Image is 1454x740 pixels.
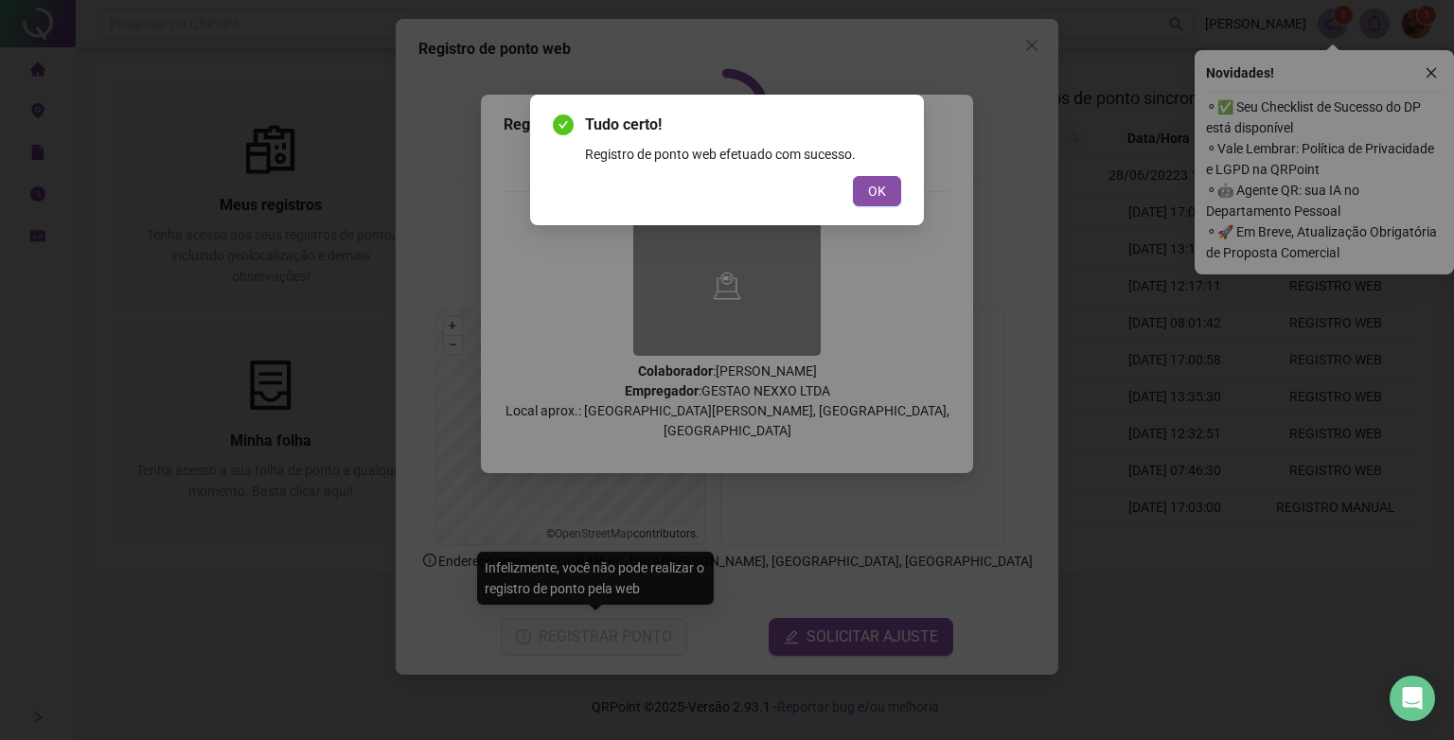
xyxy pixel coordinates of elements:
div: Registro de ponto web efetuado com sucesso. [585,144,901,165]
span: check-circle [553,115,574,135]
div: Open Intercom Messenger [1390,676,1435,721]
button: OK [853,176,901,206]
span: Tudo certo! [585,114,901,136]
span: OK [868,181,886,202]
